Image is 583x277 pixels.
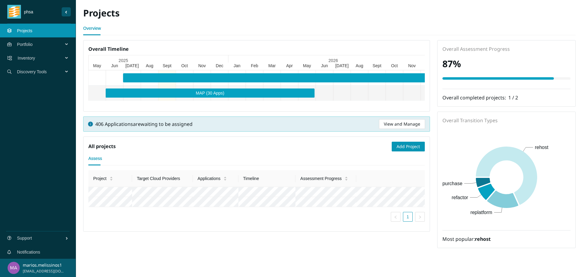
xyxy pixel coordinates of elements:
button: View and Manage [379,119,425,129]
span: Most popular: [442,236,475,242]
span: Inventory [18,49,66,67]
h2: 87 % [442,58,571,70]
li: Next Page [415,212,425,222]
th: Project [88,170,132,187]
a: Notifications [17,250,40,254]
button: Add Project [392,142,425,151]
span: info-circle [88,122,93,126]
th: Applications [193,170,238,187]
span: phsa [21,9,62,15]
button: left [391,212,401,222]
th: Timeline [238,170,296,187]
div: Assess [88,155,102,162]
button: right [415,212,425,222]
strong: rehost [475,236,491,242]
h5: Overall Timeline [88,45,425,53]
th: Assessment Progress [295,170,356,187]
li: Previous Page [391,212,401,222]
span: Overall Assessment Progress [442,46,510,52]
th: Target Cloud Providers [132,170,193,187]
text: replatform [470,210,492,215]
span: Support [17,229,65,247]
span: Discovery Tools [17,63,66,81]
text: refactor [452,195,468,200]
span: left [394,215,397,219]
a: Projects [17,28,32,33]
p: marios.melissinos1 [23,262,65,268]
span: [EMAIL_ADDRESS][DOMAIN_NAME] [23,268,65,274]
h5: All projects [88,143,116,150]
span: Overall completed projects: [442,94,508,101]
span: Applications [198,175,221,182]
a: 1 [403,212,412,221]
img: tidal_logo.png [9,5,20,19]
span: Portfolio [17,35,66,54]
span: Add Project [397,143,420,150]
h2: Projects [83,7,329,19]
img: a3d67b385bee5ffa28dfccf7dba1ec9e [8,262,20,274]
span: right [418,215,422,219]
span: 1 / 2 [508,94,518,101]
span: Overall Transition Types [442,117,498,124]
span: Assessment Progress [300,175,342,182]
text: repurchase [438,181,462,186]
text: rehost [535,145,548,150]
a: Overview [83,22,101,34]
span: View and Manage [384,121,420,127]
span: Project [93,175,107,182]
span: 406 Applications are waiting to be assigned [95,120,193,128]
